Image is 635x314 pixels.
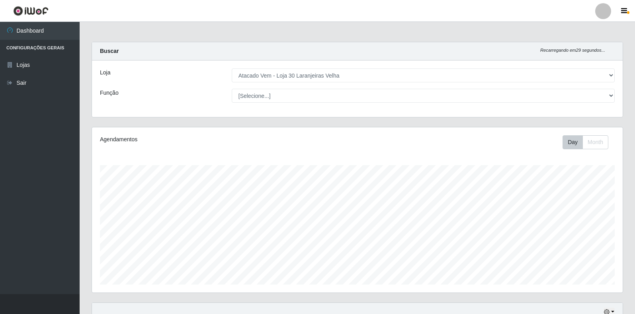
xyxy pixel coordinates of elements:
label: Loja [100,68,110,77]
button: Day [563,135,583,149]
div: Agendamentos [100,135,307,144]
i: Recarregando em 29 segundos... [540,48,605,53]
label: Função [100,89,119,97]
div: Toolbar with button groups [563,135,615,149]
div: First group [563,135,608,149]
button: Month [582,135,608,149]
img: CoreUI Logo [13,6,49,16]
strong: Buscar [100,48,119,54]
